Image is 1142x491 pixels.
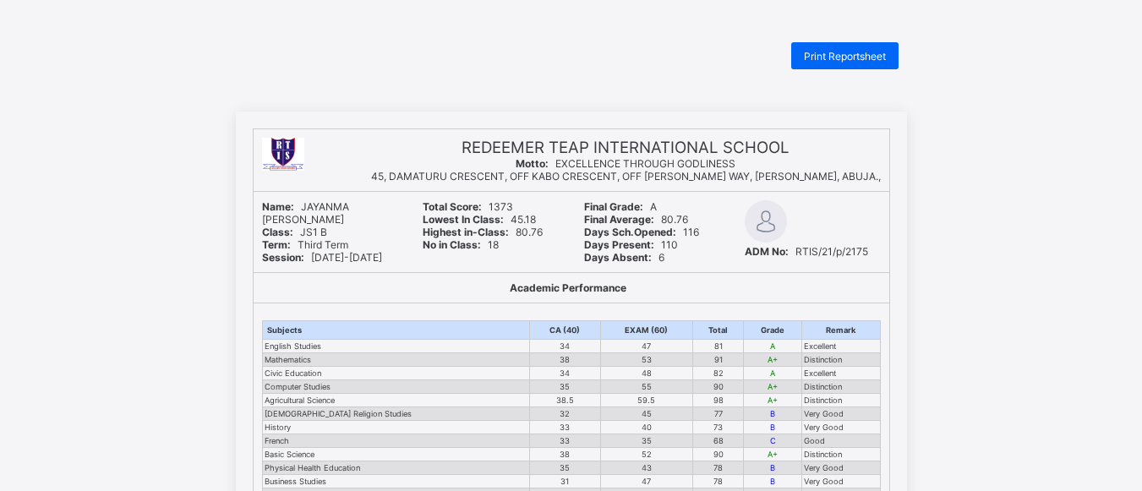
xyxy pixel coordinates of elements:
[530,461,600,475] td: 35
[693,448,744,461] td: 90
[744,367,802,380] td: A
[744,434,802,448] td: C
[262,353,530,367] td: Mathematics
[744,321,802,340] th: Grade
[600,394,693,407] td: 59.5
[600,461,693,475] td: 43
[262,238,348,251] span: Third Term
[802,353,880,367] td: Distinction
[423,213,536,226] span: 45.18
[423,213,504,226] b: Lowest In Class:
[530,380,600,394] td: 35
[584,200,657,213] span: A
[584,226,676,238] b: Days Sch.Opened:
[693,407,744,421] td: 77
[530,407,600,421] td: 32
[262,475,530,488] td: Business Studies
[371,170,881,183] span: 45, DAMATURU CRESCENT, OFF KABO CRESCENT, OFF [PERSON_NAME] WAY, [PERSON_NAME], ABUJA.,
[530,367,600,380] td: 34
[600,448,693,461] td: 52
[600,380,693,394] td: 55
[693,461,744,475] td: 78
[423,226,543,238] span: 80.76
[802,421,880,434] td: Very Good
[693,394,744,407] td: 98
[802,407,880,421] td: Very Good
[262,251,382,264] span: [DATE]-[DATE]
[262,380,530,394] td: Computer Studies
[262,421,530,434] td: History
[262,200,294,213] b: Name:
[802,448,880,461] td: Distinction
[262,321,530,340] th: Subjects
[262,340,530,353] td: English Studies
[530,340,600,353] td: 34
[802,394,880,407] td: Distinction
[462,138,790,157] span: REDEEMER TEAP INTERNATIONAL SCHOOL
[600,475,693,488] td: 47
[262,461,530,475] td: Physical Health Education
[744,461,802,475] td: B
[262,407,530,421] td: [DEMOGRAPHIC_DATA] Religion Studies
[802,380,880,394] td: Distinction
[262,434,530,448] td: French
[744,448,802,461] td: A+
[693,353,744,367] td: 91
[262,226,293,238] b: Class:
[802,367,880,380] td: Excellent
[600,367,693,380] td: 48
[600,421,693,434] td: 40
[600,407,693,421] td: 45
[600,321,693,340] th: EXAM (60)
[744,475,802,488] td: B
[262,226,327,238] span: JS1 B
[423,238,481,251] b: No in Class:
[262,448,530,461] td: Basic Science
[600,340,693,353] td: 47
[530,321,600,340] th: CA (40)
[745,245,789,258] b: ADM No:
[530,353,600,367] td: 38
[262,394,530,407] td: Agricultural Science
[744,394,802,407] td: A+
[693,475,744,488] td: 78
[745,245,868,258] span: RTIS/21/p/2175
[693,340,744,353] td: 81
[584,213,688,226] span: 80.76
[262,367,530,380] td: Civic Education
[744,353,802,367] td: A+
[516,157,549,170] b: Motto:
[744,407,802,421] td: B
[584,238,678,251] span: 110
[584,251,664,264] span: 6
[510,281,626,294] b: Academic Performance
[423,200,513,213] span: 1373
[530,434,600,448] td: 33
[516,157,735,170] span: EXCELLENCE THROUGH GODLINESS
[530,394,600,407] td: 38.5
[584,213,654,226] b: Final Average:
[804,50,886,63] span: Print Reportsheet
[600,434,693,448] td: 35
[423,238,499,251] span: 18
[744,380,802,394] td: A+
[584,226,699,238] span: 116
[530,475,600,488] td: 31
[693,421,744,434] td: 73
[262,200,349,226] span: JAYANMA [PERSON_NAME]
[600,353,693,367] td: 53
[423,226,509,238] b: Highest in-Class:
[802,434,880,448] td: Good
[744,340,802,353] td: A
[693,380,744,394] td: 90
[802,321,880,340] th: Remark
[584,238,654,251] b: Days Present:
[693,321,744,340] th: Total
[423,200,482,213] b: Total Score:
[802,475,880,488] td: Very Good
[693,367,744,380] td: 82
[802,461,880,475] td: Very Good
[693,434,744,448] td: 68
[262,238,291,251] b: Term:
[584,251,652,264] b: Days Absent:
